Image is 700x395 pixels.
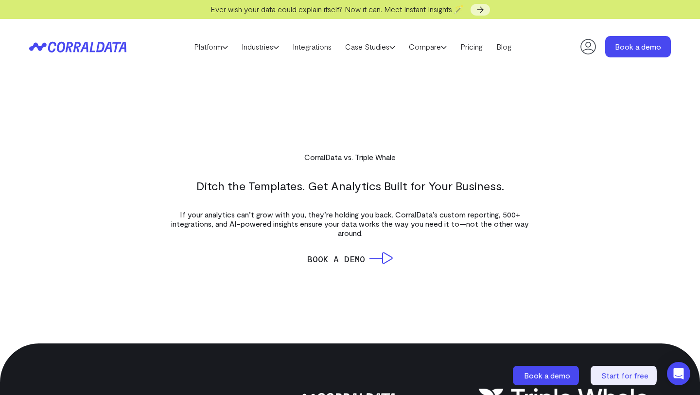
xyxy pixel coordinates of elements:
a: Book a Demo [307,252,393,266]
a: Industries [235,39,286,54]
a: Blog [490,39,518,54]
a: Start for free [591,366,659,385]
span: Book a demo [524,371,570,380]
div: Open Intercom Messenger [667,362,690,385]
p: If your analytics can’t grow with you, they’re holding you back. CorralData’s custom reporting, 5... [160,210,540,237]
a: Compare [402,39,454,54]
a: Book a demo [605,36,671,57]
span: Ever wish your data could explain itself? Now it can. Meet Instant Insights 🪄 [210,4,464,14]
span: Start for free [601,371,648,380]
a: Book a demo [513,366,581,385]
p: CorralData vs. Triple Whale [151,152,549,162]
a: Pricing [454,39,490,54]
a: Case Studies [338,39,402,54]
a: Platform [187,39,235,54]
h1: Ditch the Templates. Get Analytics Built for Your Business. [151,179,549,193]
a: Integrations [286,39,338,54]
